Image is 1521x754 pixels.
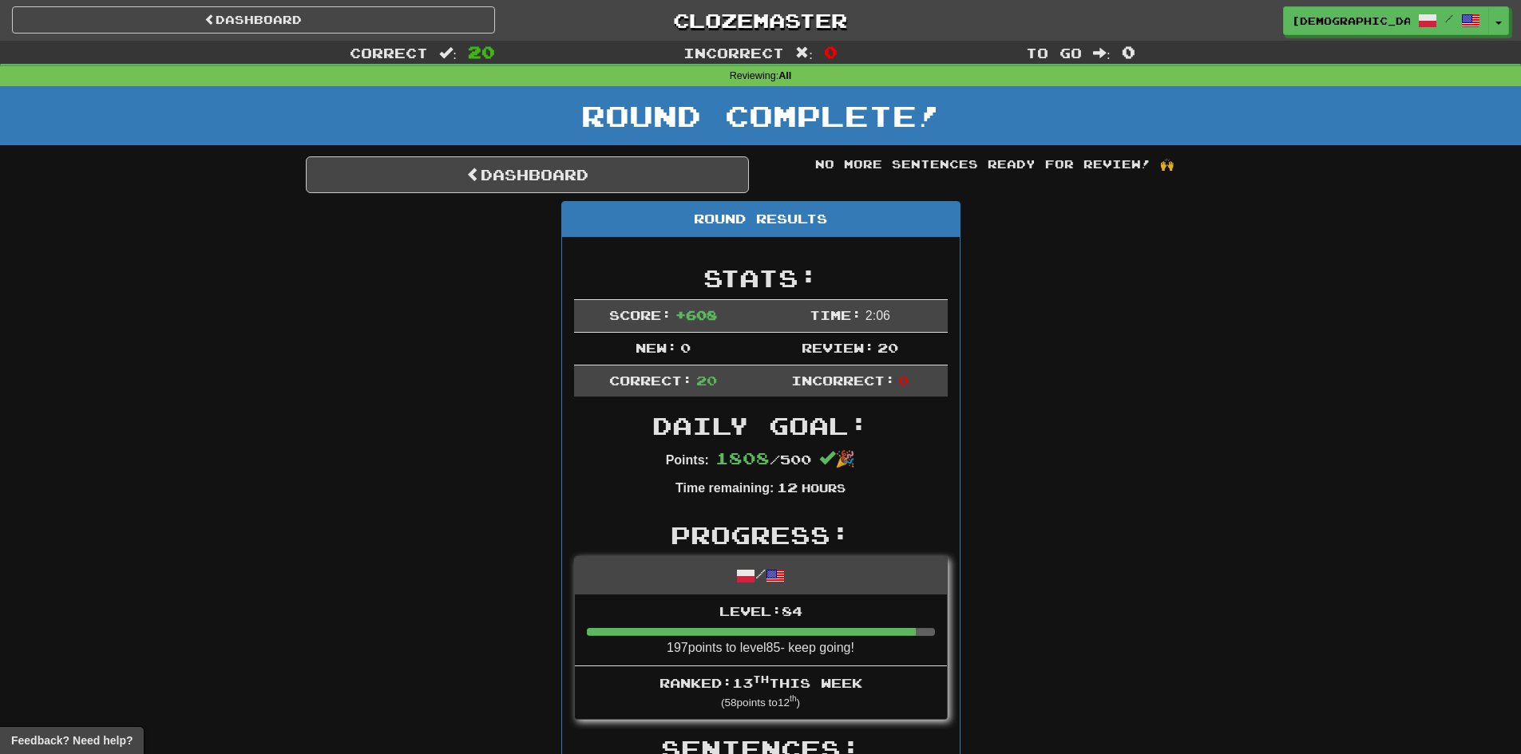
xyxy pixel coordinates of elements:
span: 0 [680,340,691,355]
span: 20 [468,42,495,61]
span: / 500 [715,452,811,467]
span: : [1093,46,1111,60]
h1: Round Complete! [6,100,1515,132]
span: / [1445,13,1453,24]
span: Level: 84 [719,603,802,618]
small: ( 58 points to 12 ) [721,697,800,709]
span: Correct [350,45,428,61]
span: To go [1026,45,1082,61]
span: 1808 [715,448,770,468]
span: Time: [810,307,862,322]
h2: Daily Goal: [574,413,948,439]
span: 0 [898,373,909,388]
div: Round Results [562,202,960,237]
span: Incorrect [683,45,784,61]
span: : [439,46,457,60]
div: No more sentences ready for review! 🙌 [773,156,1216,172]
span: 2 : 0 6 [865,309,890,322]
strong: Time remaining: [675,481,774,495]
span: Score: [609,307,671,322]
sup: th [790,694,797,703]
h2: Progress: [574,522,948,548]
small: Hours [802,481,846,495]
span: Review: [802,340,874,355]
strong: All [778,70,791,81]
span: 0 [824,42,838,61]
span: Incorrect: [791,373,895,388]
div: / [575,557,947,594]
a: Dashboard [306,156,749,193]
span: 20 [877,340,898,355]
strong: Points: [666,453,709,467]
li: 197 points to level 85 - keep going! [575,594,947,666]
span: [DEMOGRAPHIC_DATA] [1292,14,1410,28]
sup: th [753,673,769,685]
h2: Stats: [574,265,948,291]
a: Clozemaster [519,6,1002,34]
span: 12 [777,480,798,495]
span: Open feedback widget [11,732,133,748]
span: New: [636,340,677,355]
span: + 608 [675,307,717,322]
span: 0 [1122,42,1135,61]
span: Ranked: 13 this week [659,675,862,690]
span: : [795,46,813,60]
span: Correct: [609,373,692,388]
a: [DEMOGRAPHIC_DATA] / [1283,6,1489,35]
a: Dashboard [12,6,495,34]
span: 20 [696,373,717,388]
span: 🎉 [819,450,855,468]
